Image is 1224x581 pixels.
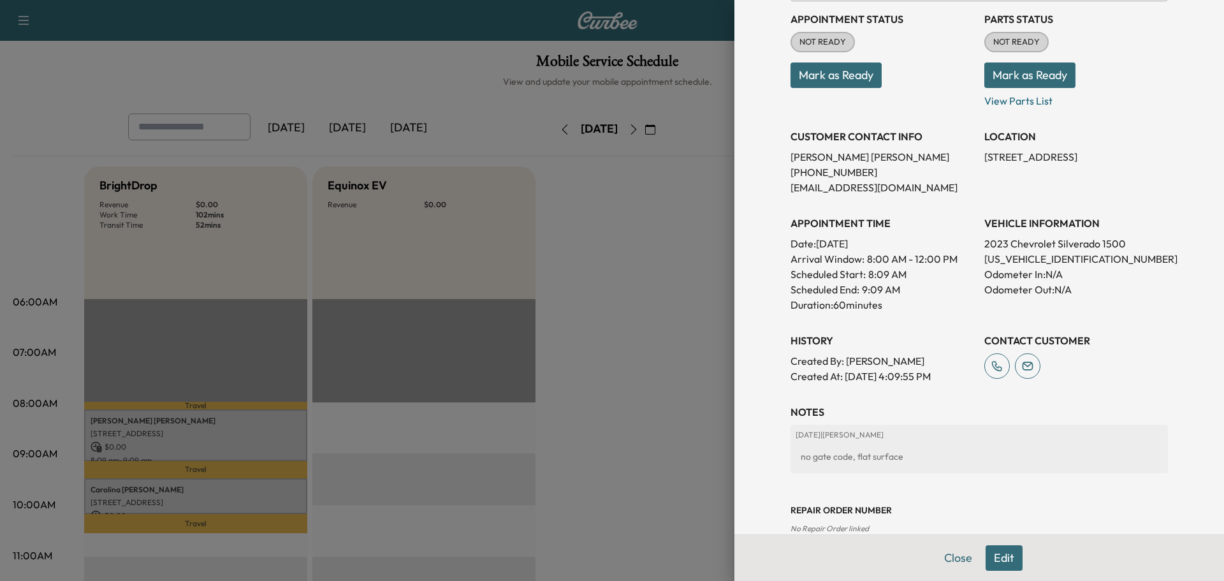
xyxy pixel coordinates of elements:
span: No Repair Order linked [790,524,869,533]
p: [PHONE_NUMBER] [790,165,974,180]
h3: Parts Status [984,11,1168,27]
p: 2023 Chevrolet Silverado 1500 [984,236,1168,251]
p: [PERSON_NAME] [PERSON_NAME] [790,149,974,165]
h3: History [790,333,974,348]
p: Odometer Out: N/A [984,282,1168,297]
p: [DATE] | [PERSON_NAME] [796,430,1163,440]
p: [EMAIL_ADDRESS][DOMAIN_NAME] [790,180,974,195]
p: View Parts List [984,88,1168,108]
h3: CUSTOMER CONTACT INFO [790,129,974,144]
h3: LOCATION [984,129,1168,144]
h3: Repair Order number [790,504,1168,517]
button: Edit [986,545,1023,571]
p: [STREET_ADDRESS] [984,149,1168,165]
p: 9:09 AM [862,282,900,297]
p: Scheduled End: [790,282,859,297]
h3: CONTACT CUSTOMER [984,333,1168,348]
p: Duration: 60 minutes [790,297,974,313]
span: NOT READY [986,36,1047,48]
button: Close [936,545,980,571]
p: Created At : [DATE] 4:09:55 PM [790,369,974,384]
p: Date: [DATE] [790,236,974,251]
p: [US_VEHICLE_IDENTIFICATION_NUMBER] [984,251,1168,267]
p: Odometer In: N/A [984,267,1168,282]
button: Mark as Ready [984,63,1075,88]
p: Scheduled Start: [790,267,866,282]
span: 8:00 AM - 12:00 PM [867,251,958,267]
p: Arrival Window: [790,251,974,267]
p: Created By : [PERSON_NAME] [790,353,974,369]
h3: APPOINTMENT TIME [790,216,974,231]
p: 8:09 AM [868,267,907,282]
h3: NOTES [790,404,1168,420]
h3: VEHICLE INFORMATION [984,216,1168,231]
button: Mark as Ready [790,63,882,88]
span: NOT READY [792,36,854,48]
div: no gate code, flat surface [796,445,1163,468]
h3: Appointment Status [790,11,974,27]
